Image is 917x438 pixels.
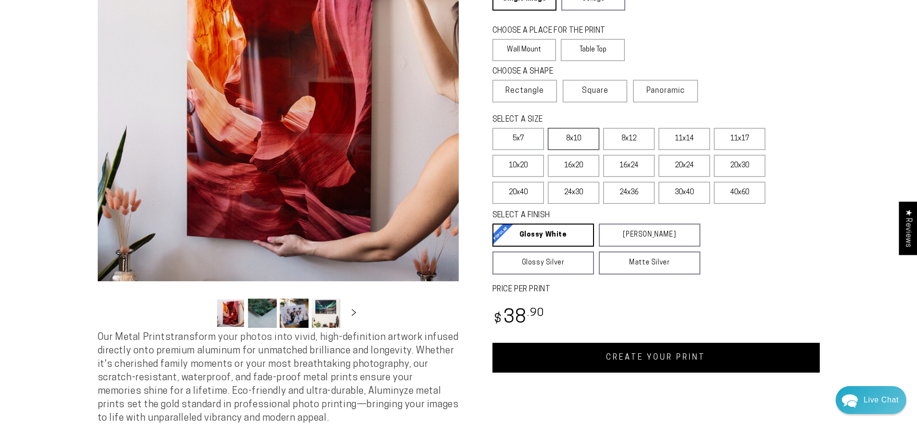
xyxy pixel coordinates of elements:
label: 20x24 [659,155,710,177]
label: 5x7 [492,128,544,150]
legend: SELECT A FINISH [492,210,677,221]
div: Contact Us Directly [864,386,899,414]
button: Slide right [343,302,364,324]
span: Away until [DATE] [72,47,133,55]
button: Load image 4 in gallery view [311,299,340,328]
img: John [80,14,105,39]
span: Square [582,85,608,97]
div: Click to open Judge.me floating reviews tab [899,201,917,255]
sup: .90 [527,308,544,319]
button: Load image 3 in gallery view [280,299,309,328]
label: PRICE PER PRINT [492,284,820,295]
span: Our Metal Prints transform your photos into vivid, high-definition artwork infused directly onto ... [98,333,459,423]
img: Marie J [100,14,125,39]
label: 11x14 [659,128,710,150]
label: 11x17 [714,128,765,150]
span: Re:amaze [103,273,130,282]
label: Table Top [561,39,625,61]
a: Glossy Silver [492,251,594,275]
legend: SELECT A SIZE [492,114,685,125]
a: CREATE YOUR PRINT [492,343,820,373]
legend: CHOOSE A PLACE FOR THE PRINT [492,25,616,37]
a: Matte Silver [599,251,700,275]
a: [PERSON_NAME] [599,224,700,247]
bdi: 38 [492,309,545,327]
span: Panoramic [646,87,685,95]
label: 40x60 [714,182,765,204]
label: 16x20 [548,155,599,177]
a: Leave A Message [63,290,142,305]
a: Glossy White [492,224,594,247]
label: 8x10 [548,128,599,150]
button: Load image 2 in gallery view [248,299,277,328]
label: 20x40 [492,182,544,204]
legend: CHOOSE A SHAPE [492,66,618,77]
label: 24x30 [548,182,599,204]
label: 16x24 [603,155,655,177]
span: $ [494,313,502,326]
label: Wall Mount [492,39,556,61]
label: 10x20 [492,155,544,177]
label: 24x36 [603,182,655,204]
button: Slide left [192,302,213,324]
label: 30x40 [659,182,710,204]
span: We run on [74,275,130,281]
button: Load image 1 in gallery view [216,299,245,328]
label: 8x12 [603,128,655,150]
label: 20x30 [714,155,765,177]
span: Rectangle [505,85,544,97]
div: Chat widget toggle [836,386,906,414]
